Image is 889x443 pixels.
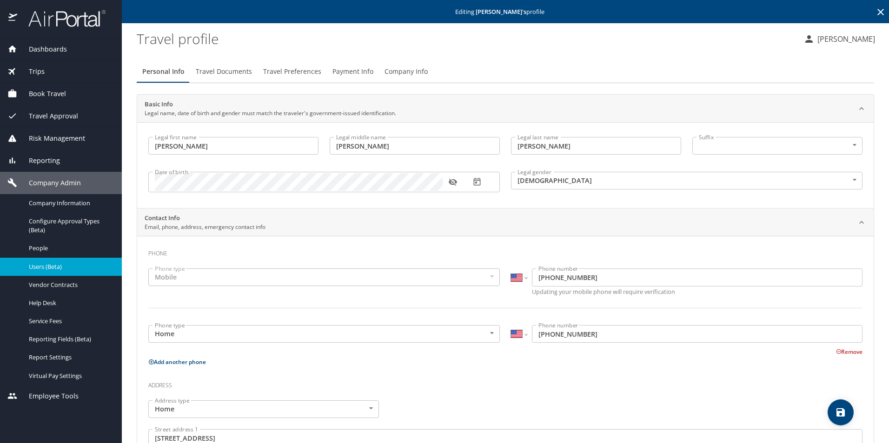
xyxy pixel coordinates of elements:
[263,66,321,78] span: Travel Preferences
[815,33,875,45] p: [PERSON_NAME]
[29,262,111,271] span: Users (Beta)
[29,353,111,362] span: Report Settings
[17,89,66,99] span: Book Travel
[196,66,252,78] span: Travel Documents
[145,100,396,109] h2: Basic Info
[828,399,854,425] button: save
[17,66,45,77] span: Trips
[148,400,379,418] div: Home
[29,199,111,208] span: Company Information
[142,66,185,78] span: Personal Info
[800,31,879,47] button: [PERSON_NAME]
[692,137,862,155] div: ​
[385,66,428,78] span: Company Info
[137,60,874,83] div: Profile
[17,133,85,143] span: Risk Management
[29,280,111,289] span: Vendor Contracts
[137,24,796,53] h1: Travel profile
[148,325,500,343] div: Home
[17,178,81,188] span: Company Admin
[476,7,526,16] strong: [PERSON_NAME] 's
[29,335,111,344] span: Reporting Fields (Beta)
[148,243,862,259] h3: Phone
[29,217,111,235] span: Configure Approval Types (Beta)
[17,391,79,401] span: Employee Tools
[125,9,886,15] p: Editing profile
[8,9,18,27] img: icon-airportal.png
[148,358,206,366] button: Add another phone
[29,244,111,253] span: People
[137,208,874,236] div: Contact InfoEmail, phone, address, emergency contact info
[29,371,111,380] span: Virtual Pay Settings
[137,122,874,208] div: Basic InfoLegal name, date of birth and gender must match the traveler's government-issued identi...
[29,317,111,326] span: Service Fees
[29,299,111,307] span: Help Desk
[17,44,67,54] span: Dashboards
[148,375,862,391] h3: Address
[145,109,396,117] p: Legal name, date of birth and gender must match the traveler's government-issued identification.
[137,95,874,123] div: Basic InfoLegal name, date of birth and gender must match the traveler's government-issued identi...
[17,111,78,121] span: Travel Approval
[511,172,862,189] div: [DEMOGRAPHIC_DATA]
[332,66,373,78] span: Payment Info
[145,214,265,223] h2: Contact Info
[836,348,862,356] button: Remove
[532,289,862,295] p: Updating your mobile phone will require verification
[17,156,60,166] span: Reporting
[148,268,500,286] div: Mobile
[145,223,265,231] p: Email, phone, address, emergency contact info
[18,9,106,27] img: airportal-logo.png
